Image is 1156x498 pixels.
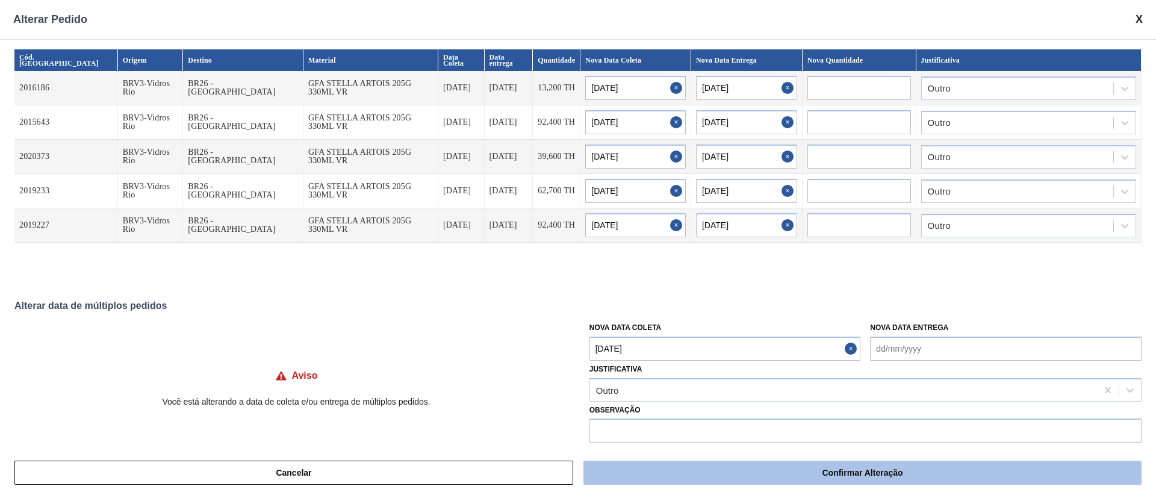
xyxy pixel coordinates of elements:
div: Outro [928,84,951,93]
button: Confirmar Alteração [583,461,1142,485]
input: dd/mm/yyyy [585,110,686,134]
button: Close [782,213,797,237]
td: 2016186 [14,71,118,105]
span: Alterar Pedido [13,13,87,26]
th: Material [303,49,438,71]
td: 2019233 [14,174,118,208]
div: Outro [928,119,951,127]
td: GFA STELLA ARTOIS 205G 330ML VR [303,105,438,140]
th: Justificativa [916,49,1142,71]
button: Close [670,76,686,100]
button: Close [782,76,797,100]
div: Outro [928,187,951,196]
td: GFA STELLA ARTOIS 205G 330ML VR [303,208,438,243]
td: BR26 - [GEOGRAPHIC_DATA] [183,71,303,105]
input: dd/mm/yyyy [696,76,797,100]
td: 2015643 [14,105,118,140]
td: 39,600 TH [533,140,580,174]
td: BR26 - [GEOGRAPHIC_DATA] [183,208,303,243]
td: GFA STELLA ARTOIS 205G 330ML VR [303,174,438,208]
td: GFA STELLA ARTOIS 205G 330ML VR [303,140,438,174]
td: 92,400 TH [533,105,580,140]
td: [DATE] [438,140,485,174]
input: dd/mm/yyyy [696,145,797,169]
button: Close [782,145,797,169]
td: [DATE] [485,71,533,105]
th: Nova Data Coleta [580,49,691,71]
input: dd/mm/yyyy [585,213,686,237]
button: Close [782,179,797,203]
th: Data entrega [485,49,533,71]
td: 13,200 TH [533,71,580,105]
button: Close [670,110,686,134]
td: 62,700 TH [533,174,580,208]
h4: Aviso [292,370,318,381]
th: Destino [183,49,303,71]
p: Você está alterando a data de coleta e/ou entrega de múltiplos pedidos. [14,397,578,406]
td: [DATE] [485,140,533,174]
input: dd/mm/yyyy [589,337,861,361]
th: Data Coleta [438,49,485,71]
td: 2019227 [14,208,118,243]
label: Observação [589,402,1142,419]
div: Outro [928,222,951,230]
th: Nova Quantidade [803,49,916,71]
th: Nova Data Entrega [691,49,803,71]
div: Outro [928,153,951,161]
td: BR26 - [GEOGRAPHIC_DATA] [183,105,303,140]
button: Close [845,337,860,361]
label: Justificativa [589,365,642,373]
input: dd/mm/yyyy [585,179,686,203]
button: Close [782,110,797,134]
td: BRV3-Vidros Rio [118,174,184,208]
td: [DATE] [438,174,485,208]
td: 92,400 TH [533,208,580,243]
th: Origem [118,49,184,71]
td: BR26 - [GEOGRAPHIC_DATA] [183,174,303,208]
input: dd/mm/yyyy [696,179,797,203]
td: BRV3-Vidros Rio [118,71,184,105]
td: 2020373 [14,140,118,174]
td: [DATE] [438,105,485,140]
th: Cód. [GEOGRAPHIC_DATA] [14,49,118,71]
td: BRV3-Vidros Rio [118,208,184,243]
button: Close [670,145,686,169]
input: dd/mm/yyyy [870,337,1142,361]
td: [DATE] [438,71,485,105]
td: [DATE] [485,208,533,243]
td: BRV3-Vidros Rio [118,140,184,174]
input: dd/mm/yyyy [696,110,797,134]
td: [DATE] [438,208,485,243]
button: Cancelar [14,461,573,485]
input: dd/mm/yyyy [585,145,686,169]
label: Nova Data Entrega [870,323,948,332]
div: Outro [596,385,619,395]
input: dd/mm/yyyy [696,213,797,237]
td: [DATE] [485,174,533,208]
th: Quantidade [533,49,580,71]
button: Close [670,179,686,203]
td: GFA STELLA ARTOIS 205G 330ML VR [303,71,438,105]
label: Nova Data Coleta [589,323,662,332]
td: BRV3-Vidros Rio [118,105,184,140]
td: BR26 - [GEOGRAPHIC_DATA] [183,140,303,174]
div: Alterar data de múltiplos pedidos [14,300,1142,311]
td: [DATE] [485,105,533,140]
button: Close [670,213,686,237]
input: dd/mm/yyyy [585,76,686,100]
